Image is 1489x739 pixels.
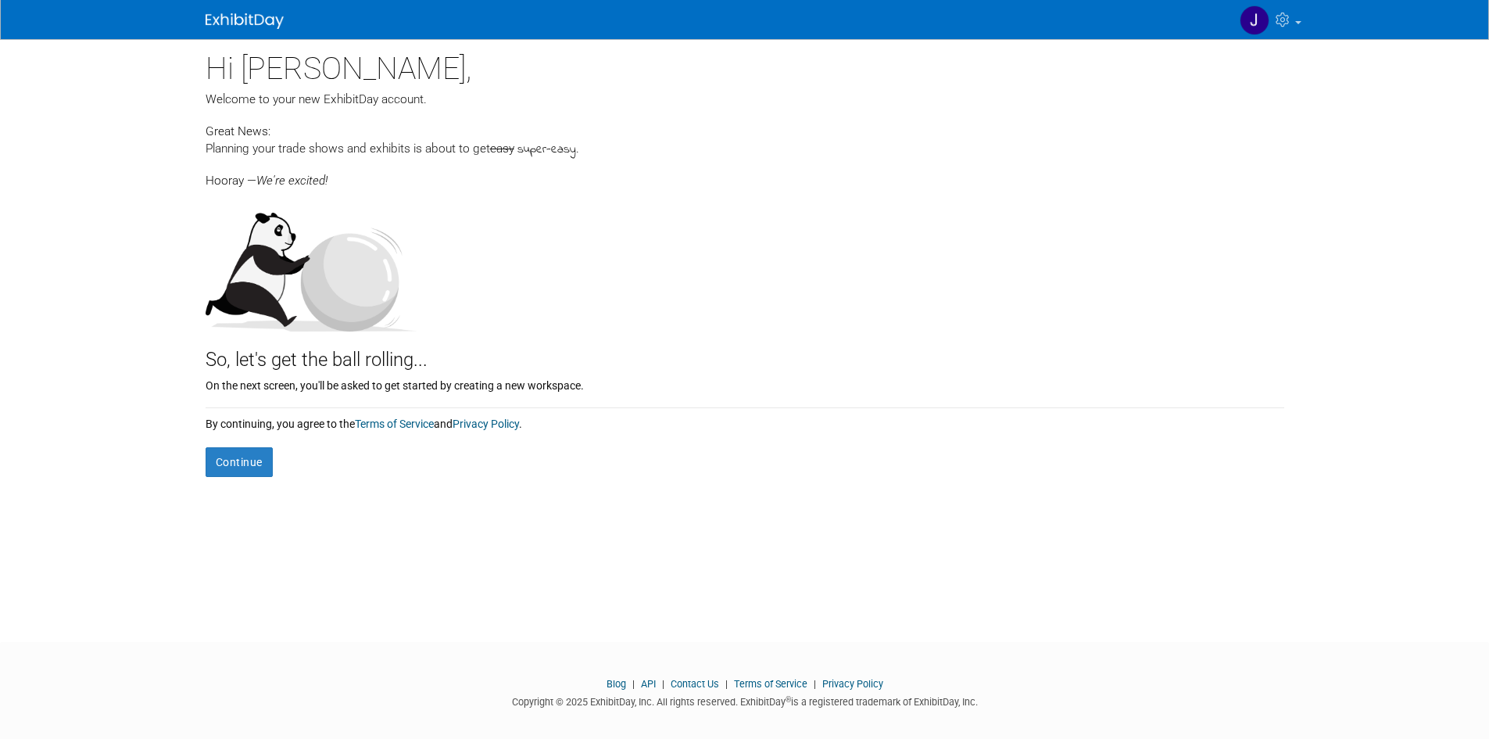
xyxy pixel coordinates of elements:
[628,678,639,690] span: |
[453,418,519,430] a: Privacy Policy
[206,447,273,477] button: Continue
[206,39,1284,91] div: Hi [PERSON_NAME],
[206,13,284,29] img: ExhibitDay
[206,197,417,332] img: Let's get the ball rolling
[810,678,820,690] span: |
[206,332,1284,374] div: So, let's get the ball rolling...
[641,678,656,690] a: API
[206,374,1284,393] div: On the next screen, you'll be asked to get started by creating a new workspace.
[206,408,1284,432] div: By continuing, you agree to the and .
[671,678,719,690] a: Contact Us
[607,678,626,690] a: Blog
[256,174,328,188] span: We're excited!
[206,91,1284,108] div: Welcome to your new ExhibitDay account.
[490,142,514,156] span: easy
[206,140,1284,159] div: Planning your trade shows and exhibits is about to get .
[1240,5,1269,35] img: Jenny Rowland
[206,159,1284,189] div: Hooray —
[721,678,732,690] span: |
[734,678,807,690] a: Terms of Service
[658,678,668,690] span: |
[822,678,883,690] a: Privacy Policy
[206,122,1284,140] div: Great News:
[786,695,791,704] sup: ®
[517,141,576,159] span: super-easy
[355,418,434,430] a: Terms of Service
